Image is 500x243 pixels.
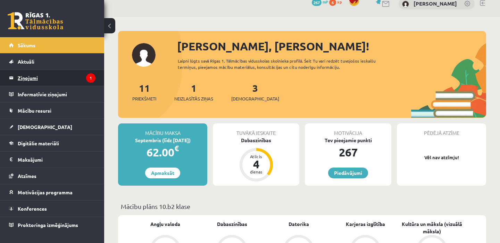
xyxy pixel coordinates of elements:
[18,222,78,228] span: Proktoringa izmēģinājums
[399,220,465,235] a: Kultūra un māksla (vizuālā māksla)
[9,54,95,70] a: Aktuāli
[18,107,51,114] span: Mācību resursi
[305,144,391,161] div: 267
[217,220,247,228] a: Dabaszinības
[400,154,483,161] p: Vēl nav atzīmju!
[18,140,59,146] span: Digitālie materiāli
[231,95,279,102] span: [DEMOGRAPHIC_DATA]
[18,58,34,65] span: Aktuāli
[18,152,95,168] legend: Maksājumi
[174,82,213,102] a: 1Neizlasītās ziņas
[178,58,399,70] div: Laipni lūgts savā Rīgas 1. Tālmācības vidusskolas skolnieka profilā. Šeit Tu vari redzēt tuvojošo...
[346,220,385,228] a: Karjeras izglītība
[9,119,95,135] a: [DEMOGRAPHIC_DATA]
[150,220,180,228] a: Angļu valoda
[174,143,179,153] span: €
[9,103,95,119] a: Mācību resursi
[9,168,95,184] a: Atzīmes
[145,168,180,178] a: Apmaksāt
[18,189,73,195] span: Motivācijas programma
[9,37,95,53] a: Sākums
[132,95,156,102] span: Priekšmeti
[18,70,95,86] legend: Ziņojumi
[18,205,47,212] span: Konferences
[246,154,267,159] div: Atlicis
[118,144,207,161] div: 62.00
[18,173,36,179] span: Atzīmes
[289,220,309,228] a: Datorika
[213,123,299,137] div: Tuvākā ieskaite
[9,201,95,217] a: Konferences
[18,124,72,130] span: [DEMOGRAPHIC_DATA]
[9,217,95,233] a: Proktoringa izmēģinājums
[18,86,95,102] legend: Informatīvie ziņojumi
[397,123,486,137] div: Pēdējā atzīme
[231,82,279,102] a: 3[DEMOGRAPHIC_DATA]
[9,70,95,86] a: Ziņojumi1
[246,159,267,170] div: 4
[213,137,299,183] a: Dabaszinības Atlicis 4 dienas
[9,152,95,168] a: Maksājumi
[177,38,486,55] div: [PERSON_NAME], [PERSON_NAME]!
[174,95,213,102] span: Neizlasītās ziņas
[8,12,63,30] a: Rīgas 1. Tālmācības vidusskola
[9,86,95,102] a: Informatīvie ziņojumi
[213,137,299,144] div: Dabaszinības
[118,137,207,144] div: Septembris (līdz [DATE])
[9,135,95,151] a: Digitālie materiāli
[86,73,95,83] i: 1
[305,137,391,144] div: Tev pieejamie punkti
[121,202,483,211] p: Mācību plāns 10.b2 klase
[118,123,207,137] div: Mācību maksa
[18,42,35,48] span: Sākums
[246,170,267,174] div: dienas
[132,82,156,102] a: 11Priekšmeti
[9,184,95,200] a: Motivācijas programma
[305,123,391,137] div: Motivācija
[328,168,368,178] a: Piedāvājumi
[402,1,409,8] img: Daniels Andrejs Mažis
